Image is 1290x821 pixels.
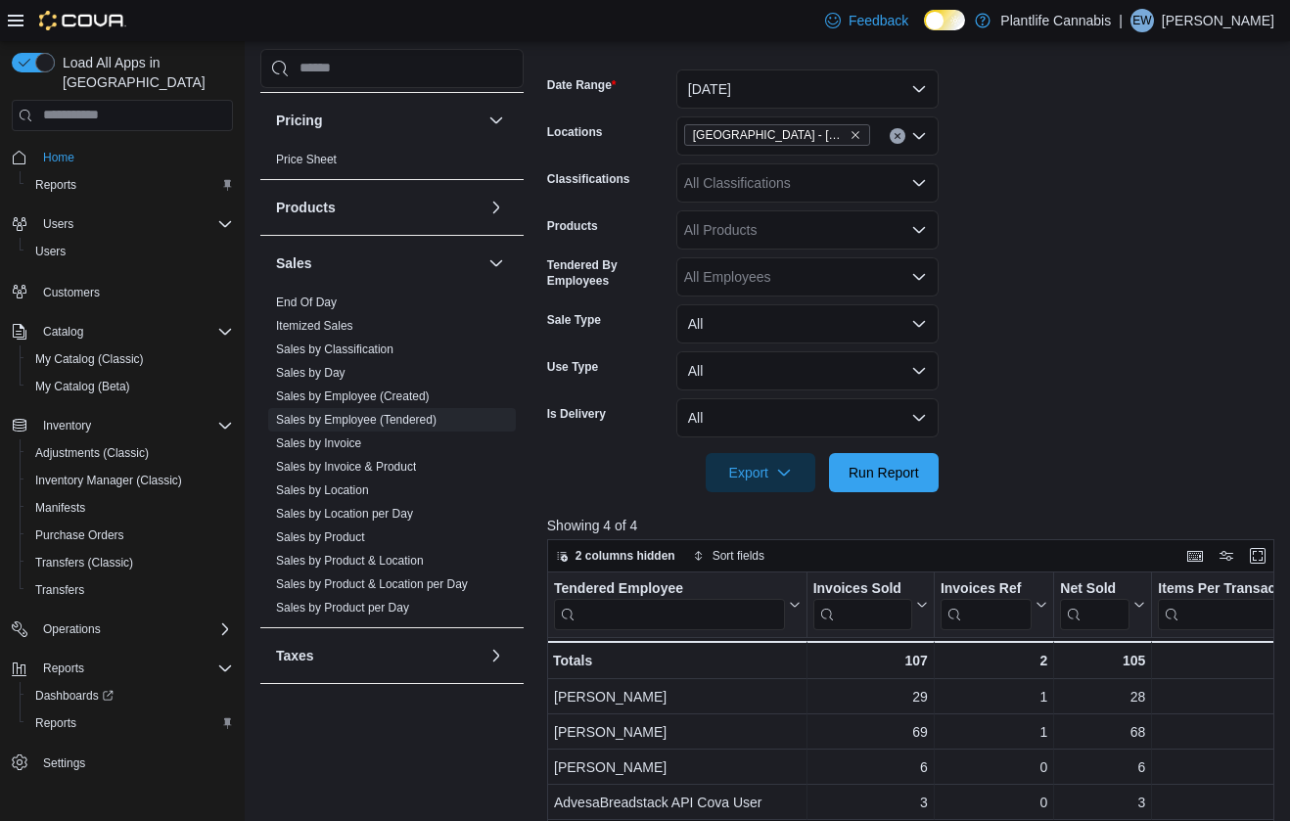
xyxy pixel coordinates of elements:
span: Operations [43,621,101,637]
div: [PERSON_NAME] [554,720,801,744]
button: Run Report [829,453,939,492]
button: Clear input [890,128,905,144]
button: Enter fullscreen [1246,544,1269,568]
a: Sales by Product [276,530,365,544]
button: Operations [4,616,241,643]
button: 2 columns hidden [548,544,683,568]
div: Tendered Employee [554,580,785,630]
a: Transfers (Classic) [27,551,141,574]
button: Operations [35,617,109,641]
span: Settings [35,751,233,775]
span: Users [35,244,66,259]
span: Sort fields [713,548,764,564]
p: Plantlife Cannabis [1000,9,1111,32]
span: Purchase Orders [35,527,124,543]
button: Pricing [276,111,481,130]
span: Sales by Classification [276,342,393,357]
span: Sales by Invoice & Product [276,459,416,475]
span: My Catalog (Classic) [35,351,144,367]
label: Date Range [547,77,617,93]
button: Sort fields [685,544,772,568]
button: Open list of options [911,222,927,238]
div: 1 [941,720,1047,744]
button: Users [20,238,241,265]
button: Remove Edmonton - Albany from selection in this group [850,129,861,141]
button: [DATE] [676,69,939,109]
a: Manifests [27,496,93,520]
span: My Catalog (Classic) [27,347,233,371]
button: Catalog [35,320,91,343]
span: Home [35,145,233,169]
div: Totals [553,649,801,672]
button: Invoices Sold [812,580,927,630]
span: My Catalog (Beta) [27,375,233,398]
button: Pricing [484,109,508,132]
a: Price Sheet [276,153,337,166]
div: AdvesaBreadstack API Cova User [554,791,801,814]
span: End Of Day [276,295,337,310]
div: Sales [260,291,524,627]
span: Inventory [35,414,233,437]
span: Dark Mode [924,30,925,31]
button: Transfers [20,576,241,604]
button: Reports [20,709,241,737]
button: Adjustments (Classic) [20,439,241,467]
button: Catalog [4,318,241,345]
span: Catalog [43,324,83,340]
a: Adjustments (Classic) [27,441,157,465]
span: Users [27,240,233,263]
label: Is Delivery [547,406,606,422]
a: End Of Day [276,296,337,309]
a: Sales by Invoice & Product [276,460,416,474]
span: Reports [27,711,233,735]
div: 107 [812,649,927,672]
span: Operations [35,617,233,641]
a: Dashboards [20,682,241,709]
span: Run Report [849,463,919,482]
span: Users [43,216,73,232]
span: Reports [43,661,84,676]
button: Transfers (Classic) [20,549,241,576]
a: Feedback [817,1,916,40]
span: Sales by Product per Day [276,600,409,616]
label: Locations [547,124,603,140]
span: Reports [35,657,233,680]
div: Invoices Ref [941,580,1032,599]
button: Sales [484,251,508,275]
a: Users [27,240,73,263]
div: 68 [1060,720,1145,744]
span: Catalog [35,320,233,343]
button: My Catalog (Beta) [20,373,241,400]
p: [PERSON_NAME] [1162,9,1274,32]
span: Sales by Employee (Created) [276,388,430,404]
span: Transfers (Classic) [27,551,233,574]
label: Use Type [547,359,598,375]
div: Net Sold [1060,580,1129,599]
span: Sales by Product & Location per Day [276,576,468,592]
span: 2 columns hidden [576,548,675,564]
a: Transfers [27,578,92,602]
button: Products [484,196,508,219]
h3: Taxes [276,646,314,665]
button: Export [706,453,815,492]
span: Inventory [43,418,91,433]
span: Settings [43,755,85,771]
label: Tendered By Employees [547,257,668,289]
span: Customers [43,285,100,300]
span: EW [1132,9,1151,32]
div: Pricing [260,148,524,179]
p: | [1119,9,1123,32]
label: Sale Type [547,312,601,328]
button: Reports [35,657,92,680]
button: Products [276,198,481,217]
span: Sales by Product & Location [276,553,424,569]
span: Reports [35,177,76,193]
span: Price Sheet [276,152,337,167]
button: Invoices Ref [941,580,1047,630]
button: Home [4,143,241,171]
button: Net Sold [1060,580,1145,630]
a: Sales by Employee (Tendered) [276,413,437,427]
span: Dashboards [27,684,233,707]
a: Sales by Employee (Created) [276,389,430,403]
div: 3 [812,791,927,814]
